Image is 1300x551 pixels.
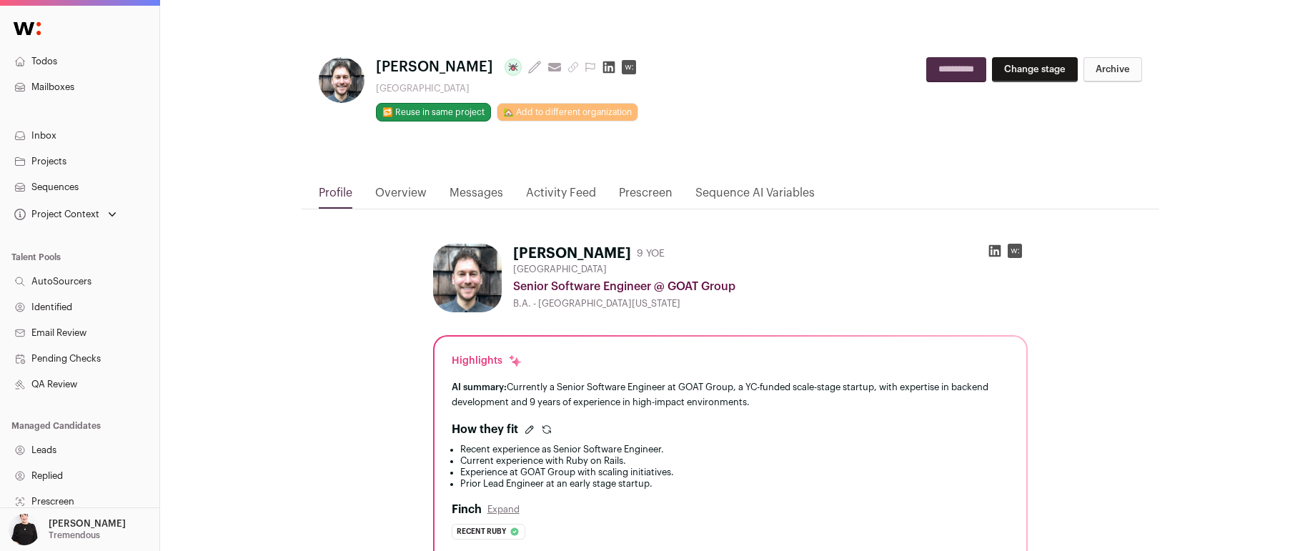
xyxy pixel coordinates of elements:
[513,278,1028,295] div: Senior Software Engineer @ GOAT Group
[11,204,119,224] button: Open dropdown
[49,518,126,530] p: [PERSON_NAME]
[376,57,493,77] span: [PERSON_NAME]
[487,504,520,515] button: Expand
[375,184,427,209] a: Overview
[460,444,1009,455] li: Recent experience as Senior Software Engineer.
[497,103,638,121] a: 🏡 Add to different organization
[460,467,1009,478] li: Experience at GOAT Group with scaling initiatives.
[460,455,1009,467] li: Current experience with Ruby on Rails.
[992,57,1078,82] button: Change stage
[9,514,40,545] img: 9240684-medium_jpg
[376,103,491,121] button: 🔂 Reuse in same project
[319,184,352,209] a: Profile
[433,244,502,312] img: 81552beb8ef324ba4e5c42465494275fb04f5610d95facd35af826bdbf911f2e.png
[1083,57,1142,82] button: Archive
[11,209,99,220] div: Project Context
[695,184,815,209] a: Sequence AI Variables
[452,382,507,392] span: AI summary:
[452,421,518,438] h2: How they fit
[376,83,642,94] div: [GEOGRAPHIC_DATA]
[526,184,596,209] a: Activity Feed
[452,354,522,368] div: Highlights
[619,184,673,209] a: Prescreen
[452,379,1009,409] div: Currently a Senior Software Engineer at GOAT Group, a YC-funded scale-stage startup, with experti...
[637,247,665,261] div: 9 YOE
[513,244,631,264] h1: [PERSON_NAME]
[6,514,129,545] button: Open dropdown
[513,298,1028,309] div: B.A. - [GEOGRAPHIC_DATA][US_STATE]
[49,530,100,541] p: Tremendous
[319,57,364,103] img: 81552beb8ef324ba4e5c42465494275fb04f5610d95facd35af826bdbf911f2e.png
[452,501,482,518] h2: Finch
[460,478,1009,490] li: Prior Lead Engineer at an early stage startup.
[513,264,607,275] span: [GEOGRAPHIC_DATA]
[6,14,49,43] img: Wellfound
[450,184,503,209] a: Messages
[457,525,506,539] span: Recent ruby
